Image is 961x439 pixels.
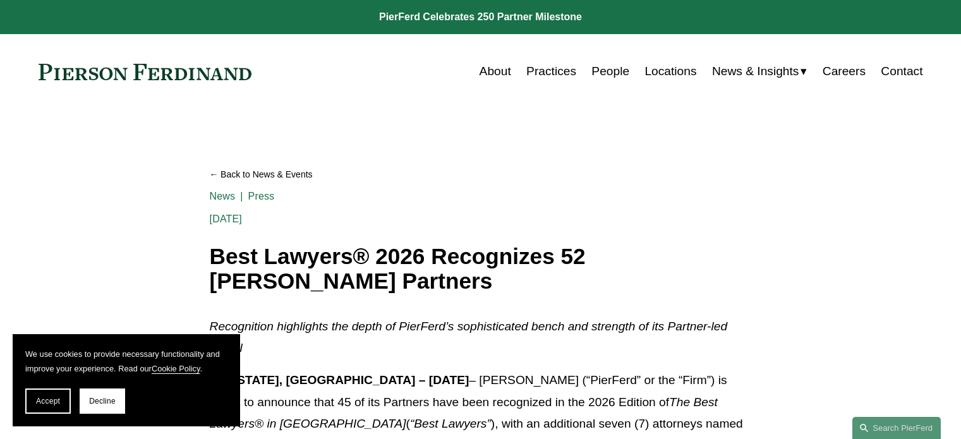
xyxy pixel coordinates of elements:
a: People [591,59,629,83]
span: Accept [36,397,60,406]
a: News [210,191,236,201]
button: Accept [25,388,71,414]
span: News & Insights [712,61,799,83]
em: Recognition highlights the depth of PierFerd’s sophisticated bench and strength of its Partner-le... [210,320,731,355]
a: Contact [881,59,922,83]
p: We use cookies to provide necessary functionality and improve your experience. Read our . [25,347,227,376]
a: Back to News & Events [210,164,752,186]
button: Decline [80,388,125,414]
a: About [480,59,511,83]
a: Locations [644,59,696,83]
a: Press [248,191,275,201]
span: Decline [89,397,116,406]
a: folder dropdown [712,59,807,83]
strong: [US_STATE], [GEOGRAPHIC_DATA] – [DATE] [210,373,469,387]
a: Cookie Policy [152,364,200,373]
h1: Best Lawyers® 2026 Recognizes 52 [PERSON_NAME] Partners [210,244,752,293]
section: Cookie banner [13,334,240,426]
a: Search this site [852,417,941,439]
a: Careers [823,59,866,83]
span: [DATE] [210,213,242,224]
em: “Best Lawyers” [410,417,491,430]
a: Practices [526,59,576,83]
